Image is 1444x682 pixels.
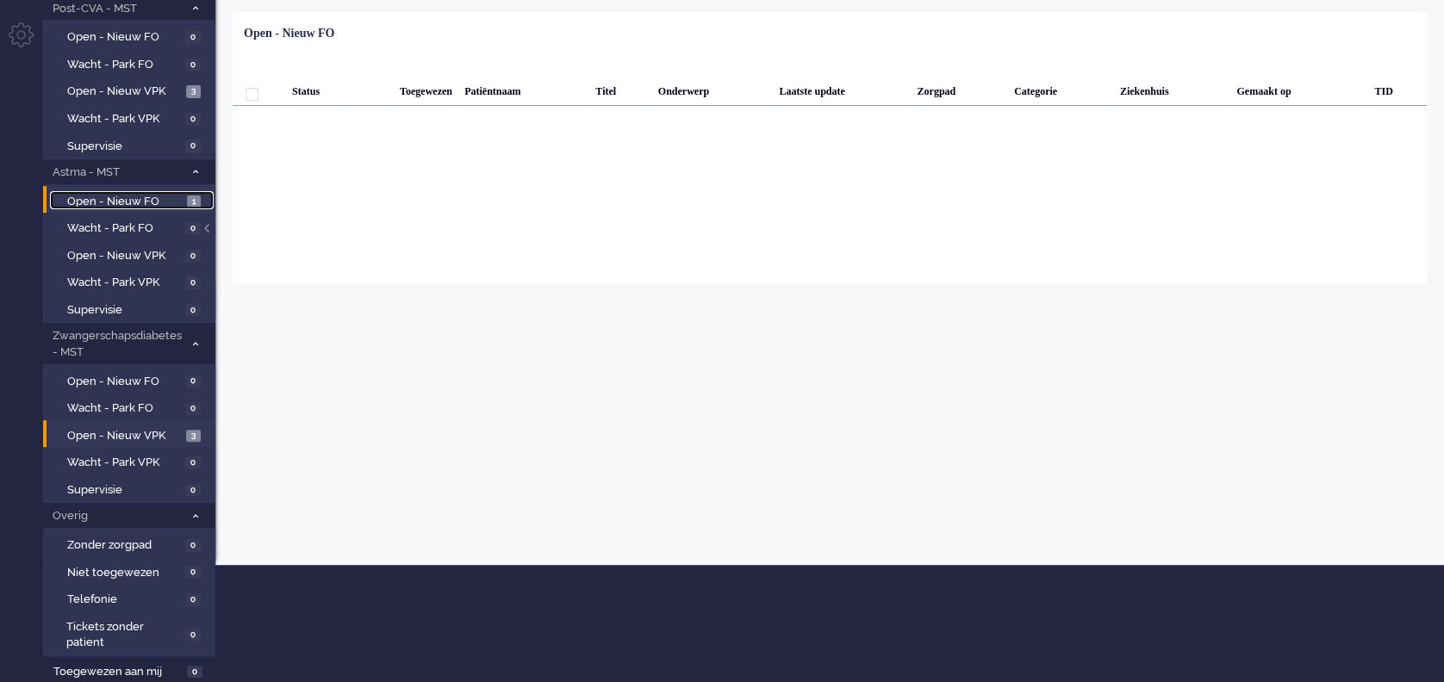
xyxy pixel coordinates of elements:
[67,194,183,210] span: Open - Nieuw FO
[50,589,214,608] a: Telefonie 0
[9,22,47,61] li: Admin menu
[185,139,201,152] span: 0
[185,456,201,469] span: 0
[50,191,214,210] a: Open - Nieuw FO 1
[50,452,214,471] a: Wacht - Park VPK 0
[187,666,202,679] span: 0
[1368,71,1427,106] div: TID
[185,629,201,642] span: 0
[53,664,182,680] span: Toegewezen aan mij
[394,71,458,106] div: Toegewezen
[185,222,201,235] span: 0
[187,195,201,208] span: 1
[50,272,214,291] a: Wacht - Park VPK 0
[67,302,181,319] span: Supervisie
[589,71,651,106] div: Titel
[185,566,201,579] span: 0
[67,139,181,155] span: Supervisie
[50,1,184,17] span: Post-CVA - MST
[50,218,214,237] a: Wacht - Park FO 0
[67,565,181,581] span: Niet toegewezen
[50,562,214,581] a: Niet toegewezen 0
[286,71,351,106] div: Status
[50,164,184,181] span: Astma - MST
[185,250,201,263] span: 0
[67,592,181,608] span: Telefonie
[773,71,911,106] div: Laatste update
[185,31,201,44] span: 0
[911,71,1008,106] div: Zorgpad
[185,402,201,415] span: 0
[67,400,181,417] span: Wacht - Park FO
[50,27,214,46] a: Open - Nieuw FO 0
[185,304,201,317] span: 0
[244,25,334,42] div: Open - Nieuw FO
[186,85,201,98] span: 3
[50,617,214,651] a: Tickets zonder patient 0
[185,593,201,606] span: 0
[66,619,180,651] span: Tickets zonder patient
[67,275,181,291] span: Wacht - Park VPK
[50,535,214,554] a: Zonder zorgpad 0
[458,71,589,106] div: Patiëntnaam
[50,371,214,390] a: Open - Nieuw FO 0
[1230,71,1368,106] div: Gemaakt op
[50,300,214,319] a: Supervisie 0
[67,374,181,390] span: Open - Nieuw FO
[50,328,184,360] span: Zwangerschapsdiabetes - MST
[67,428,182,444] span: Open - Nieuw VPK
[67,248,181,264] span: Open - Nieuw VPK
[50,398,214,417] a: Wacht - Park FO 0
[1114,71,1231,106] div: Ziekenhuis
[185,484,201,497] span: 0
[67,455,181,471] span: Wacht - Park VPK
[50,108,214,127] a: Wacht - Park VPK 0
[67,537,181,554] span: Zonder zorgpad
[67,482,181,499] span: Supervisie
[185,113,201,126] span: 0
[185,375,201,388] span: 0
[50,245,214,264] a: Open - Nieuw VPK 0
[67,111,181,127] span: Wacht - Park VPK
[186,430,201,443] span: 3
[50,81,214,100] a: Open - Nieuw VPK 3
[185,59,201,71] span: 0
[185,539,201,552] span: 0
[67,220,181,237] span: Wacht - Park FO
[50,54,214,73] a: Wacht - Park FO 0
[185,276,201,289] span: 0
[50,425,214,444] a: Open - Nieuw VPK 3
[67,84,182,100] span: Open - Nieuw VPK
[67,29,181,46] span: Open - Nieuw FO
[50,508,184,524] span: Overig
[50,661,215,680] a: Toegewezen aan mij 0
[652,71,774,106] div: Onderwerp
[67,57,181,73] span: Wacht - Park FO
[1008,71,1114,106] div: Categorie
[50,480,214,499] a: Supervisie 0
[50,136,214,155] a: Supervisie 0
